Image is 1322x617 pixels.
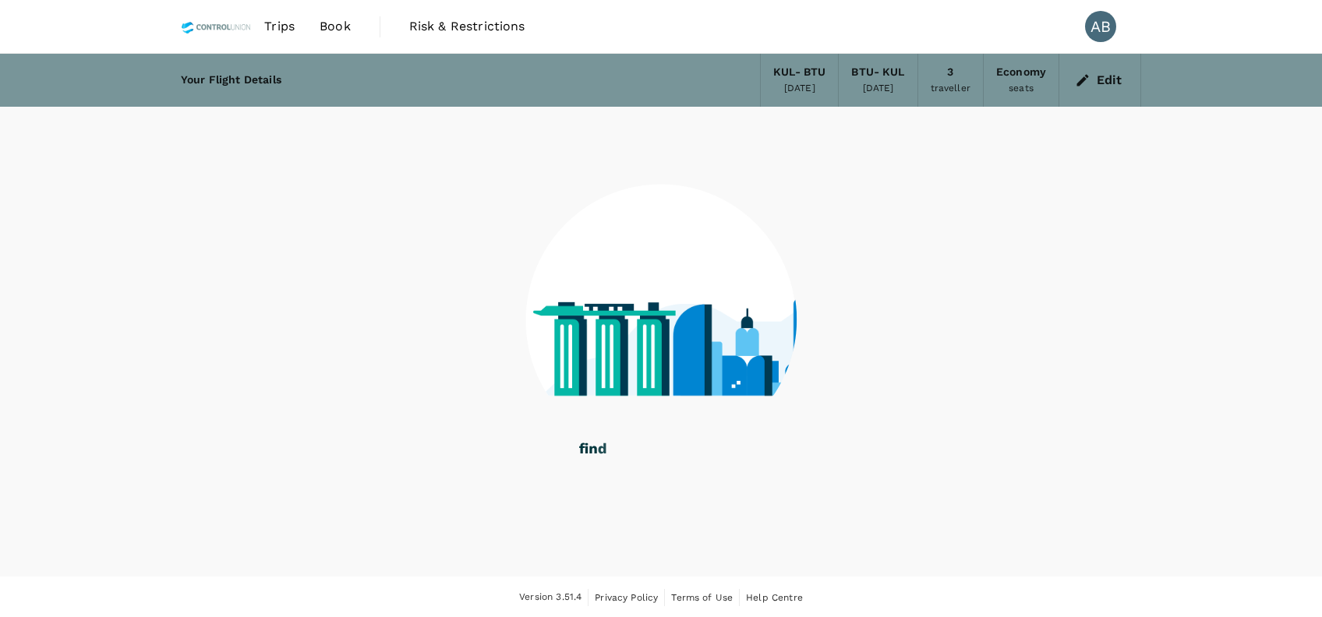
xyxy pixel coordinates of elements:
div: seats [1009,81,1034,97]
span: Book [320,17,351,36]
span: Terms of Use [671,592,733,603]
a: Help Centre [746,589,803,606]
div: [DATE] [863,81,894,97]
img: Control Union Malaysia Sdn. Bhd. [181,9,252,44]
div: 3 [947,64,953,81]
span: Help Centre [746,592,803,603]
a: Privacy Policy [595,589,658,606]
g: finding your flights [579,443,714,457]
span: Privacy Policy [595,592,658,603]
div: traveller [931,81,970,97]
div: [DATE] [784,81,815,97]
div: KUL - BTU [773,64,825,81]
span: Trips [264,17,295,36]
div: AB [1085,11,1116,42]
span: Risk & Restrictions [409,17,525,36]
div: Your Flight Details [181,72,281,89]
span: Version 3.51.4 [519,590,581,605]
button: Edit [1072,68,1128,93]
div: Economy [996,64,1046,81]
a: Terms of Use [671,589,733,606]
div: BTU - KUL [851,64,904,81]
